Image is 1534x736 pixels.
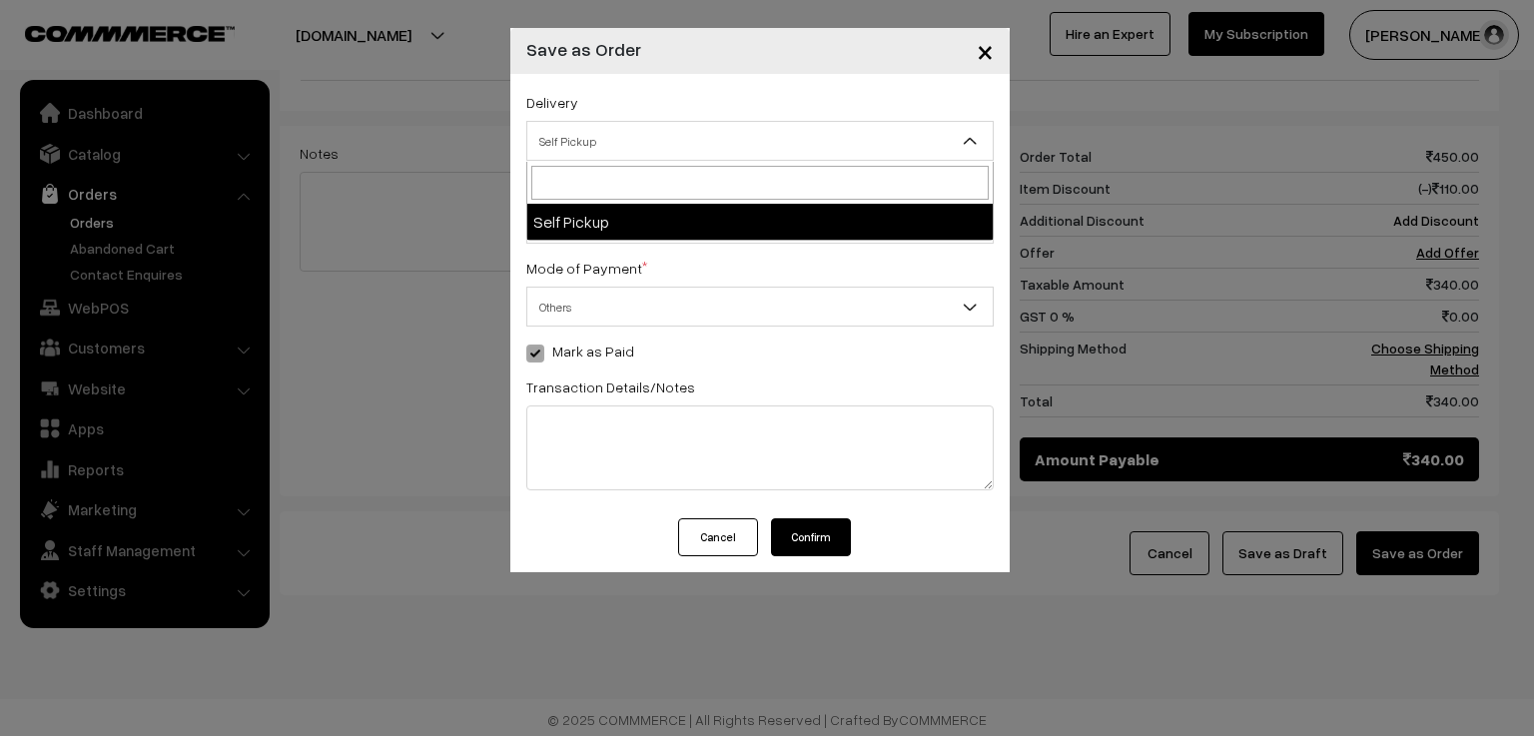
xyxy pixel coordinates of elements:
span: Others [527,290,993,325]
span: Others [526,287,994,327]
span: Self Pickup [526,121,994,161]
button: Cancel [678,518,758,556]
span: Self Pickup [527,124,993,159]
label: Mark as Paid [526,341,634,362]
label: Transaction Details/Notes [526,376,695,397]
button: Confirm [771,518,851,556]
span: × [977,32,994,69]
label: Delivery [526,92,578,113]
label: Mode of Payment [526,258,647,279]
li: Self Pickup [527,204,993,240]
h4: Save as Order [526,36,641,63]
button: Close [961,20,1010,82]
